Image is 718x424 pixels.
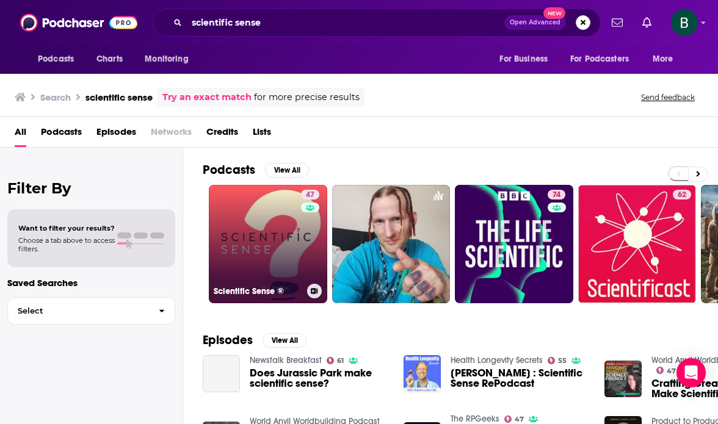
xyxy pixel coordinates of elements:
[18,236,115,253] span: Choose a tab above to access filters.
[491,48,563,71] button: open menu
[671,9,698,36] span: Logged in as betsy46033
[136,48,204,71] button: open menu
[504,15,566,30] button: Open AdvancedNew
[265,163,309,178] button: View All
[250,355,322,365] a: Newstalk Breakfast
[637,12,656,33] a: Show notifications dropdown
[656,367,676,374] a: 47
[38,51,74,68] span: Podcasts
[404,355,441,392] img: Dr Robert Lufkin : Scientific Sense RePodcast
[570,51,629,68] span: For Podcasters
[637,92,698,102] button: Send feedback
[206,122,238,147] a: Credits
[678,189,686,201] span: 62
[89,48,130,71] a: Charts
[7,297,175,325] button: Select
[676,358,706,387] div: Open Intercom Messenger
[96,51,123,68] span: Charts
[85,92,153,103] h3: scientific sense
[337,358,344,364] span: 61
[548,190,565,199] a: 74
[250,368,389,389] a: Does Jurassic Park make scientific sense?
[673,190,691,199] a: 62
[162,90,252,104] a: Try an exact match
[504,415,524,423] a: 47
[301,190,319,199] a: 47
[20,11,137,34] img: Podchaser - Follow, Share and Rate Podcasts
[553,189,560,201] span: 74
[306,189,314,201] span: 47
[510,20,560,26] span: Open Advanced
[671,9,698,36] img: User Profile
[7,277,175,289] p: Saved Searches
[29,48,90,71] button: open menu
[203,162,309,178] a: PodcastsView All
[7,179,175,197] h2: Filter By
[451,368,590,389] span: [PERSON_NAME] : Scientific Sense RePodcast
[96,122,136,147] a: Episodes
[187,13,504,32] input: Search podcasts, credits, & more...
[451,368,590,389] a: Dr Robert Lufkin : Scientific Sense RePodcast
[41,122,82,147] a: Podcasts
[604,361,642,398] img: Crafting Creatures That Make Scientific Sense with Shirin Sheppard (Part 2)
[543,7,565,19] span: New
[214,286,302,296] h3: Scientific Sense ®
[203,355,240,392] a: Does Jurassic Park make scientific sense?
[515,417,524,422] span: 47
[671,9,698,36] button: Show profile menu
[18,224,115,232] span: Want to filter your results?
[8,307,149,315] span: Select
[203,162,255,178] h2: Podcasts
[263,333,306,348] button: View All
[254,90,360,104] span: for more precise results
[653,51,673,68] span: More
[644,48,689,71] button: open menu
[451,355,543,365] a: Health Longevity Secrets
[40,92,71,103] h3: Search
[151,122,192,147] span: Networks
[455,185,573,303] a: 74
[153,9,601,37] div: Search podcasts, credits, & more...
[209,185,327,303] a: 47Scientific Sense ®
[15,122,26,147] a: All
[667,368,676,374] span: 47
[203,332,253,348] h2: Episodes
[562,48,647,71] button: open menu
[145,51,188,68] span: Monitoring
[558,358,567,364] span: 55
[451,414,499,424] a: The RPGeeks
[253,122,271,147] a: Lists
[548,357,567,364] a: 55
[203,332,306,348] a: EpisodesView All
[578,185,697,303] a: 62
[607,12,628,33] a: Show notifications dropdown
[499,51,548,68] span: For Business
[327,357,344,364] a: 61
